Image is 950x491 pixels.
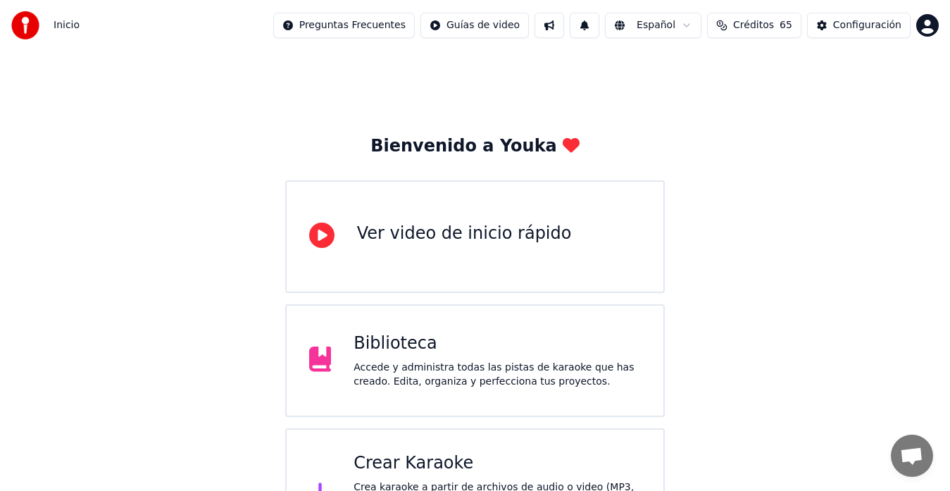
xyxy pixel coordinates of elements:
div: Accede y administra todas las pistas de karaoke que has creado. Edita, organiza y perfecciona tus... [354,361,641,389]
div: Crear Karaoke [354,452,641,475]
span: 65 [780,18,792,32]
div: Bienvenido a Youka [370,135,580,158]
button: Créditos65 [707,13,801,38]
div: Biblioteca [354,332,641,355]
span: Inicio [54,18,80,32]
button: Preguntas Frecuentes [273,13,415,38]
a: Chat abierto [891,435,933,477]
nav: breadcrumb [54,18,80,32]
span: Créditos [733,18,774,32]
img: youka [11,11,39,39]
div: Configuración [833,18,901,32]
div: Ver video de inicio rápido [357,223,572,245]
button: Configuración [807,13,911,38]
button: Guías de video [420,13,529,38]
